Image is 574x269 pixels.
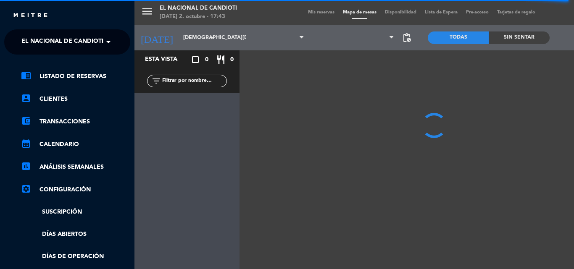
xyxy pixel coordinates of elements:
i: filter_list [151,76,161,86]
a: Suscripción [21,207,130,217]
a: chrome_reader_modeListado de Reservas [21,71,130,81]
div: Esta vista [139,55,195,65]
i: restaurant [216,55,226,65]
a: Días de Operación [21,252,130,261]
a: Días abiertos [21,230,130,239]
img: MEITRE [13,13,48,19]
i: account_balance_wallet [21,116,31,126]
i: chrome_reader_mode [21,71,31,81]
a: assessmentANÁLISIS SEMANALES [21,162,130,172]
span: 0 [205,55,208,65]
input: Filtrar por nombre... [161,76,226,86]
i: crop_square [190,55,200,65]
i: settings_applications [21,184,31,194]
i: calendar_month [21,138,31,149]
span: El Nacional de Candioti [21,33,103,51]
span: 0 [230,55,234,65]
a: account_boxClientes [21,94,130,104]
a: calendar_monthCalendario [21,139,130,149]
a: account_balance_walletTransacciones [21,117,130,127]
i: assessment [21,161,31,171]
i: account_box [21,93,31,103]
a: Configuración [21,185,130,195]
